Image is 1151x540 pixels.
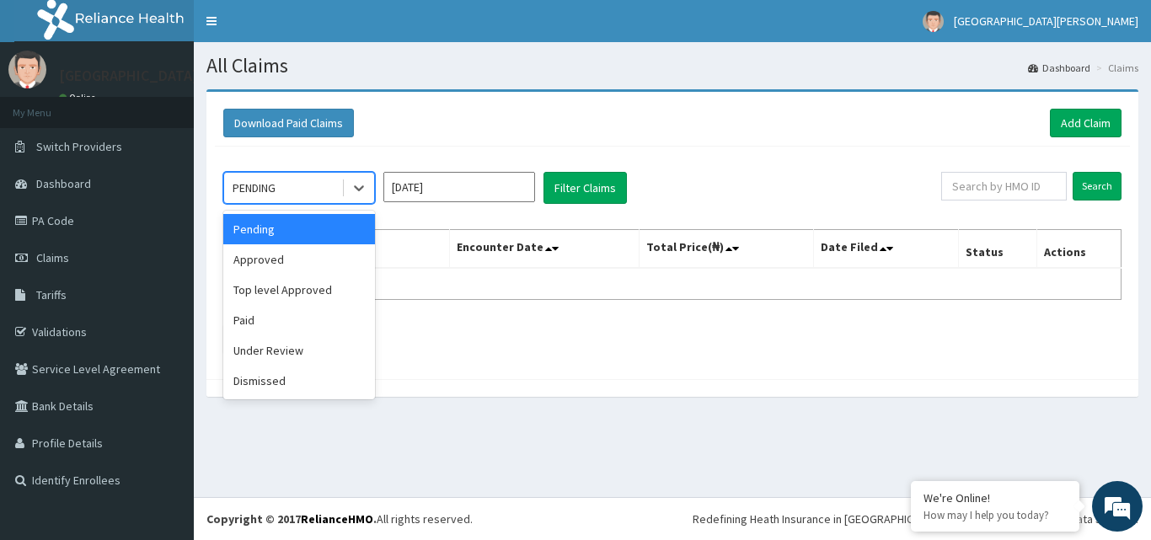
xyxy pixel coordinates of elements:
div: Pending [223,214,375,244]
p: [GEOGRAPHIC_DATA][PERSON_NAME] [59,68,308,83]
input: Search by HMO ID [941,172,1067,200]
span: Claims [36,250,69,265]
a: Online [59,92,99,104]
th: Status [959,230,1037,269]
div: Dismissed [223,366,375,396]
img: User Image [923,11,944,32]
div: Approved [223,244,375,275]
footer: All rights reserved. [194,497,1151,540]
a: RelianceHMO [301,511,373,527]
button: Download Paid Claims [223,109,354,137]
span: We're online! [98,163,233,333]
span: Dashboard [36,176,91,191]
th: Actions [1036,230,1121,269]
div: PENDING [233,179,276,196]
th: Total Price(₦) [639,230,814,269]
div: Chat with us now [88,94,283,116]
h1: All Claims [206,55,1138,77]
li: Claims [1092,61,1138,75]
div: Under Review [223,335,375,366]
p: How may I help you today? [923,508,1067,522]
input: Search [1073,172,1122,200]
input: Select Month and Year [383,172,535,202]
img: User Image [8,51,46,88]
div: Paid [223,305,375,335]
span: [GEOGRAPHIC_DATA][PERSON_NAME] [954,13,1138,29]
textarea: Type your message and hit 'Enter' [8,361,321,420]
img: d_794563401_company_1708531726252_794563401 [31,84,68,126]
button: Filter Claims [543,172,627,204]
strong: Copyright © 2017 . [206,511,377,527]
span: Switch Providers [36,139,122,154]
span: Tariffs [36,287,67,302]
th: Date Filed [814,230,959,269]
div: Redefining Heath Insurance in [GEOGRAPHIC_DATA] using Telemedicine and Data Science! [693,511,1138,527]
div: Minimize live chat window [276,8,317,49]
a: Add Claim [1050,109,1122,137]
div: Top level Approved [223,275,375,305]
th: Encounter Date [450,230,639,269]
a: Dashboard [1028,61,1090,75]
div: We're Online! [923,490,1067,505]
